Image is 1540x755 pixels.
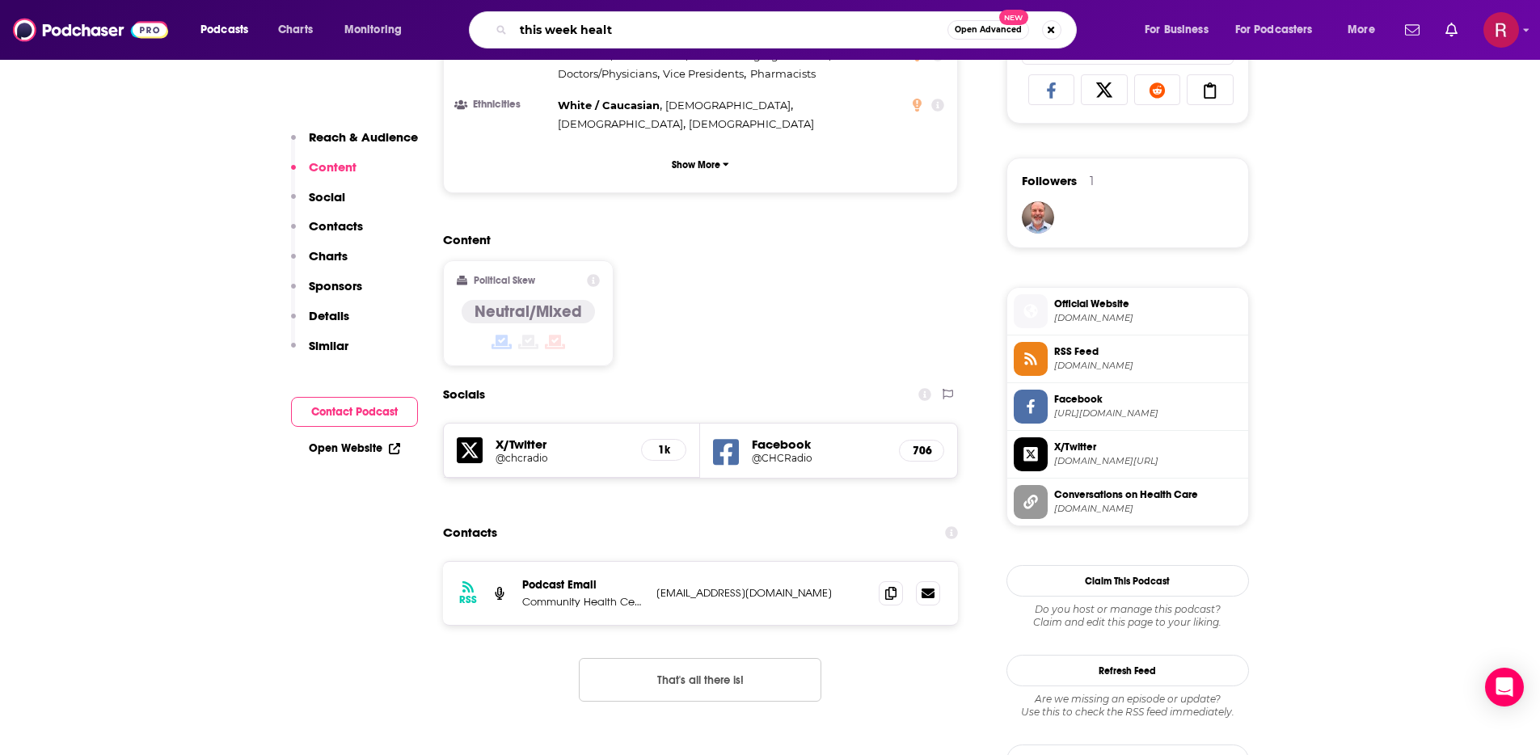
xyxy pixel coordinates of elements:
button: Reach & Audience [291,129,418,159]
button: open menu [1225,17,1336,43]
div: Claim and edit this page to your liking. [1006,603,1249,629]
button: Claim This Podcast [1006,565,1249,597]
button: open menu [1133,17,1229,43]
button: Sponsors [291,278,362,308]
span: Directors [558,49,610,61]
h5: X/Twitter [496,437,629,452]
span: Podcasts [200,19,248,41]
h5: 1k [655,443,673,457]
span: Do you host or manage this podcast? [1006,603,1249,616]
input: Search podcasts, credits, & more... [513,17,947,43]
span: Conversations on Health Care [1054,487,1242,502]
p: Podcast Email [522,578,643,592]
button: open menu [1336,17,1395,43]
span: Charts [278,19,313,41]
button: Contacts [291,218,363,248]
p: Contacts [309,218,363,234]
p: Show More [672,159,720,171]
span: For Podcasters [1235,19,1313,41]
span: , [558,96,662,115]
p: Similar [309,338,348,353]
span: More [1348,19,1375,41]
a: @chcradio [496,452,629,464]
a: Share on X/Twitter [1081,74,1128,105]
h3: RSS [459,593,477,606]
a: RSS Feed[DOMAIN_NAME] [1014,342,1242,376]
span: , [558,65,660,83]
span: https://www.facebook.com/CHCRadio [1054,407,1242,420]
div: Are we missing an episode or update? Use this to check the RSS feed immediately. [1006,693,1249,719]
span: New [999,10,1028,25]
h5: 706 [913,444,930,458]
button: Similar [291,338,348,368]
p: Charts [309,248,348,264]
p: [EMAIL_ADDRESS][DOMAIN_NAME] [656,586,867,600]
img: Podchaser - Follow, Share and Rate Podcasts [13,15,168,45]
span: Doctors/Physicians [558,67,657,80]
button: Show profile menu [1483,12,1519,48]
span: Open Advanced [955,26,1022,34]
p: Content [309,159,357,175]
h2: Contacts [443,517,497,548]
div: 1 [1090,174,1094,188]
a: X/Twitter[DOMAIN_NAME][URL] [1014,437,1242,471]
img: User Profile [1483,12,1519,48]
a: Show notifications dropdown [1439,16,1464,44]
span: Care Workers [616,49,686,61]
a: Conversations on Health Care[DOMAIN_NAME] [1014,485,1242,519]
span: , [663,65,746,83]
span: RSS Feed [1054,344,1242,359]
a: Official Website[DOMAIN_NAME] [1014,294,1242,328]
span: Monitoring [344,19,402,41]
span: For Business [1145,19,1209,41]
button: Show More [457,150,945,179]
h2: Political Skew [474,275,535,286]
a: Charts [268,17,323,43]
span: Vice Presidents [663,67,744,80]
a: @CHCRadio [752,452,886,464]
span: Followers [1022,173,1077,188]
div: Open Intercom Messenger [1485,668,1524,706]
span: , [558,115,686,133]
span: Official Website [1054,297,1242,311]
button: Nothing here. [579,658,821,702]
button: Refresh Feed [1006,655,1249,686]
a: Facebook[URL][DOMAIN_NAME] [1014,390,1242,424]
span: X/Twitter [1054,440,1242,454]
button: Details [291,308,349,338]
span: CEOs/Managing Directors [692,49,829,61]
a: Copy Link [1187,74,1234,105]
p: Reach & Audience [309,129,418,145]
p: Sponsors [309,278,362,293]
button: Contact Podcast [291,397,418,427]
h2: Socials [443,379,485,410]
span: [DEMOGRAPHIC_DATA] [665,99,791,112]
button: Charts [291,248,348,278]
div: Search podcasts, credits, & more... [484,11,1092,49]
span: White / Caucasian [558,99,660,112]
h3: Ethnicities [457,99,551,110]
h2: Content [443,232,946,247]
span: [DEMOGRAPHIC_DATA] [558,117,683,130]
h5: Facebook [752,437,886,452]
span: Facebook [1054,392,1242,407]
button: open menu [333,17,423,43]
p: Details [309,308,349,323]
span: twitter.com/chcradio [1054,455,1242,467]
a: Share on Facebook [1028,74,1075,105]
span: community.chc1.com [1054,312,1242,324]
span: Logged in as rebeccaagurto [1483,12,1519,48]
p: Social [309,189,345,205]
span: , [665,96,793,115]
button: Open AdvancedNew [947,20,1029,40]
a: Share on Reddit [1134,74,1181,105]
span: community.chc1.com [1054,360,1242,372]
a: Open Website [309,441,400,455]
button: Social [291,189,345,219]
img: hynesa [1022,201,1054,234]
button: open menu [189,17,269,43]
h4: Neutral/Mixed [475,302,582,322]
